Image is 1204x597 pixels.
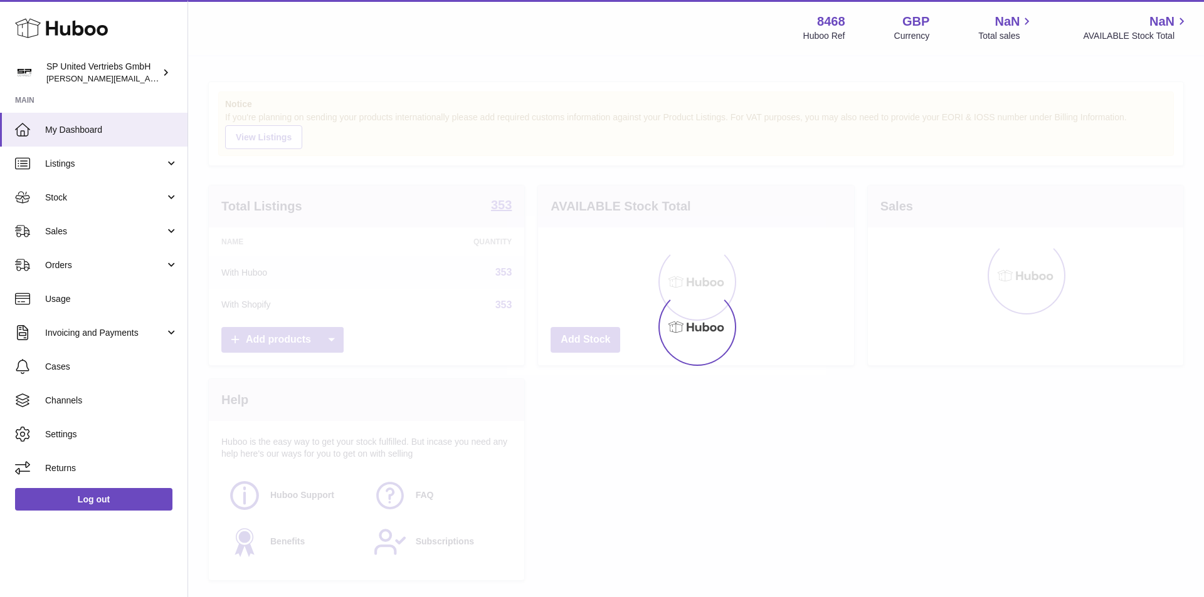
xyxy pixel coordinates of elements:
span: Sales [45,226,165,237]
a: NaN AVAILABLE Stock Total [1083,13,1189,42]
span: Returns [45,462,178,474]
span: Cases [45,361,178,373]
span: [PERSON_NAME][EMAIL_ADDRESS][DOMAIN_NAME] [46,73,251,83]
span: Usage [45,293,178,305]
div: Huboo Ref [803,30,845,42]
span: Total sales [978,30,1034,42]
span: NaN [995,13,1020,30]
div: SP United Vertriebs GmbH [46,61,159,85]
a: Log out [15,488,172,511]
img: tim@sp-united.com [15,63,34,82]
span: Invoicing and Payments [45,327,165,339]
span: Channels [45,395,178,407]
span: Settings [45,428,178,440]
span: Listings [45,158,165,170]
span: NaN [1149,13,1175,30]
span: AVAILABLE Stock Total [1083,30,1189,42]
span: My Dashboard [45,124,178,136]
strong: GBP [902,13,929,30]
span: Orders [45,259,165,271]
span: Stock [45,192,165,204]
a: NaN Total sales [978,13,1034,42]
strong: 8468 [817,13,845,30]
div: Currency [894,30,930,42]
